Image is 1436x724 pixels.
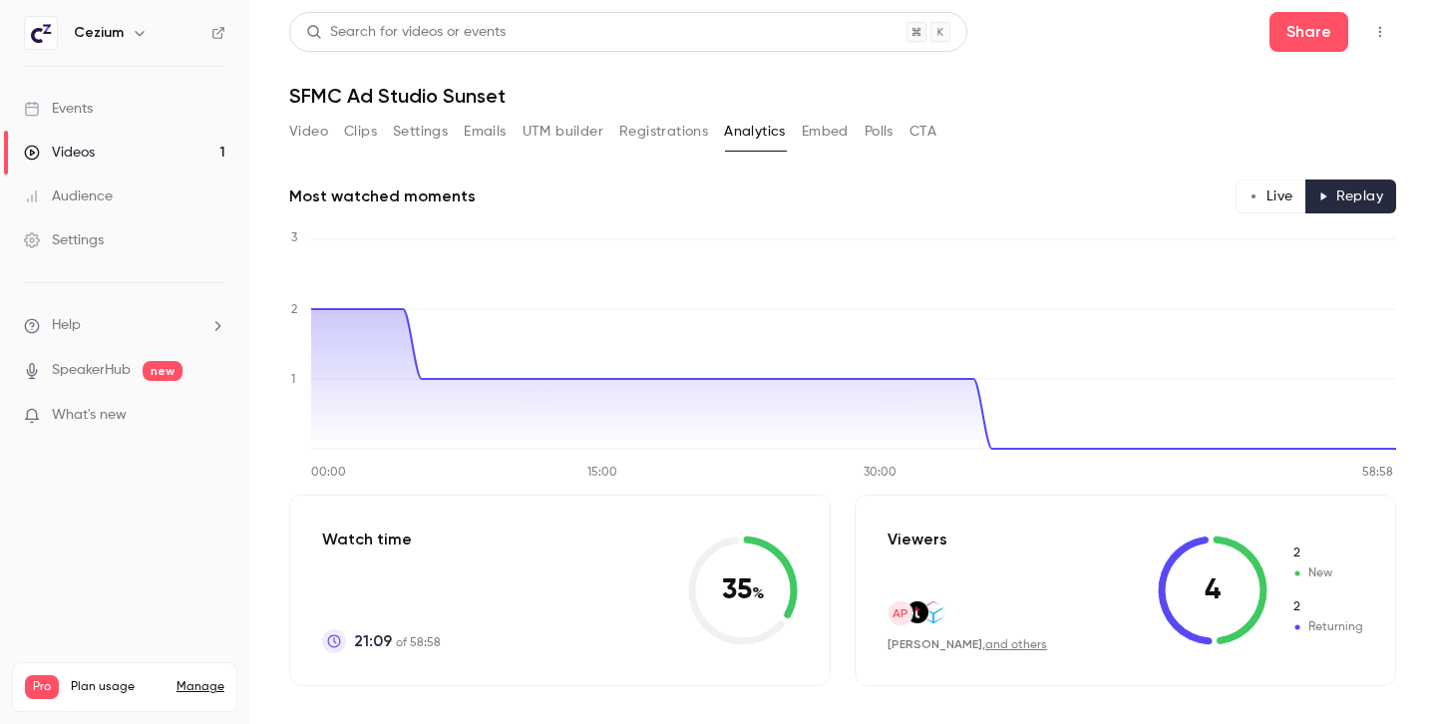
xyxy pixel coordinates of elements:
[1305,180,1396,213] button: Replay
[1364,16,1396,48] button: Top Bar Actions
[909,116,936,148] button: CTA
[24,230,104,250] div: Settings
[291,374,295,386] tspan: 1
[306,22,506,43] div: Search for videos or events
[24,99,93,119] div: Events
[985,639,1047,651] a: and others
[52,360,131,381] a: SpeakerHub
[724,116,786,148] button: Analytics
[864,467,897,479] tspan: 30:00
[393,116,448,148] button: Settings
[25,17,57,49] img: Cezium
[24,315,225,336] li: help-dropdown-opener
[922,601,944,623] img: yaelgroup.com
[177,679,224,695] a: Manage
[289,184,476,208] h2: Most watched moments
[1269,12,1348,52] button: Share
[289,84,1396,108] h1: SFMC Ad Studio Sunset
[587,467,617,479] tspan: 15:00
[906,601,928,623] img: thrivent.com
[1291,564,1363,582] span: New
[24,186,113,206] div: Audience
[322,528,441,551] p: Watch time
[52,315,81,336] span: Help
[1291,544,1363,562] span: New
[344,116,377,148] button: Clips
[311,467,346,479] tspan: 00:00
[289,116,328,148] button: Video
[523,116,603,148] button: UTM builder
[354,629,441,653] p: of 58:58
[71,679,165,695] span: Plan usage
[201,407,225,425] iframe: Noticeable Trigger
[1291,598,1363,616] span: Returning
[25,675,59,699] span: Pro
[291,232,297,244] tspan: 3
[143,361,182,381] span: new
[291,304,297,316] tspan: 2
[354,629,392,653] span: 21:09
[802,116,849,148] button: Embed
[888,636,1047,653] div: ,
[893,604,908,622] span: AP
[24,143,95,163] div: Videos
[619,116,708,148] button: Registrations
[52,405,127,426] span: What's new
[888,528,947,551] p: Viewers
[865,116,894,148] button: Polls
[1236,180,1306,213] button: Live
[1362,467,1393,479] tspan: 58:58
[888,637,982,651] span: [PERSON_NAME]
[74,23,124,43] h6: Cezium
[1291,618,1363,636] span: Returning
[464,116,506,148] button: Emails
